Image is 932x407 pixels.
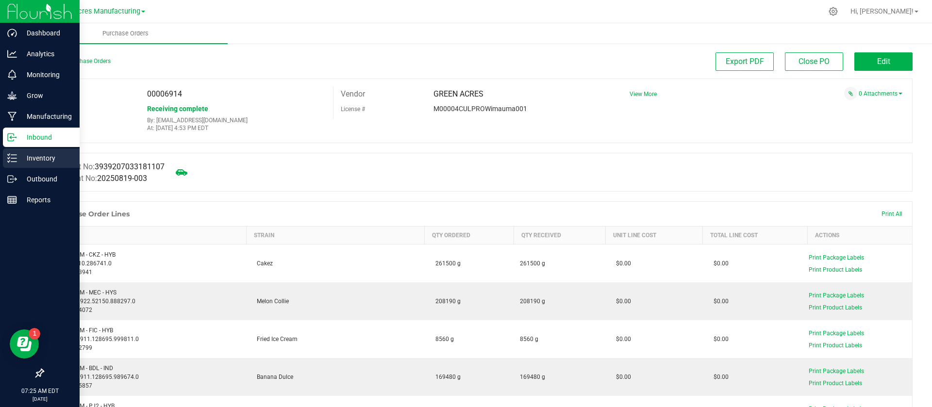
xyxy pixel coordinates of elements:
[431,298,461,305] span: 208190 g
[785,52,843,71] button: Close PO
[7,153,17,163] inline-svg: Inventory
[17,173,75,185] p: Outbound
[809,380,862,387] span: Print Product Labels
[7,91,17,100] inline-svg: Grow
[431,260,461,267] span: 261500 g
[95,162,165,171] span: 3939207033181107
[50,288,241,314] div: WGT - TRIM - MEC - HYS SKU: 1.51922.52150.888297.0 Part: 2014072
[859,90,902,97] a: 0 Attachments
[44,227,247,244] th: Item
[726,57,764,66] span: Export PDF
[431,374,461,380] span: 169480 g
[799,57,830,66] span: Close PO
[17,152,75,164] p: Inventory
[809,304,862,311] span: Print Product Labels
[147,125,326,131] p: At: [DATE] 4:53 PM EDT
[341,87,365,101] label: Vendor
[431,336,454,342] span: 8560 g
[809,266,862,273] span: Print Product Labels
[252,374,293,380] span: Banana Dulce
[709,374,729,380] span: $0.00
[809,342,862,349] span: Print Product Labels
[17,69,75,81] p: Monitoring
[147,117,326,124] p: By: [EMAIL_ADDRESS][DOMAIN_NAME]
[709,298,729,305] span: $0.00
[630,91,657,98] a: View More
[611,260,631,267] span: $0.00
[611,374,631,380] span: $0.00
[7,132,17,142] inline-svg: Inbound
[703,227,808,244] th: Total Line Cost
[433,105,527,113] span: M00004CULPROWimauma001
[520,373,545,381] span: 169480 g
[7,174,17,184] inline-svg: Outbound
[4,387,75,395] p: 07:25 AM EDT
[809,254,864,261] span: Print Package Labels
[252,336,298,342] span: Fried Ice Cream
[50,326,241,352] div: WGT - TRIM - FIC - HYB SKU: 1.51911.128695.999811.0 Part: 2022799
[17,194,75,206] p: Reports
[29,328,40,340] iframe: Resource center unread badge
[17,27,75,39] p: Dashboard
[53,7,140,16] span: Green Acres Manufacturing
[807,227,912,244] th: Actions
[50,173,147,184] label: Shipment No:
[877,57,890,66] span: Edit
[17,111,75,122] p: Manufacturing
[809,292,864,299] span: Print Package Labels
[425,227,514,244] th: Qty Ordered
[341,102,365,116] label: License #
[97,174,147,183] span: 20250819-003
[520,259,545,268] span: 261500 g
[89,29,162,38] span: Purchase Orders
[17,90,75,101] p: Grow
[433,89,483,98] span: GREEN ACRES
[611,336,631,342] span: $0.00
[709,260,729,267] span: $0.00
[246,227,425,244] th: Strain
[7,28,17,38] inline-svg: Dashboard
[50,161,165,173] label: Manifest No:
[53,210,130,218] h1: Purchase Order Lines
[7,49,17,59] inline-svg: Analytics
[7,195,17,205] inline-svg: Reports
[520,335,538,343] span: 8560 g
[147,89,182,98] span: 00006914
[844,87,857,100] span: Attach a document
[520,297,545,306] span: 208190 g
[882,211,902,217] span: Print All
[605,227,703,244] th: Unit Line Cost
[10,329,39,358] iframe: Resource center
[7,112,17,121] inline-svg: Manufacturing
[809,368,864,374] span: Print Package Labels
[23,23,228,44] a: Purchase Orders
[50,364,241,390] div: WGT - TRIM - BDL - IND SKU: 1.51911.128695.989674.0 Part: 2015857
[172,163,191,182] span: Mark as not Arrived
[17,48,75,60] p: Analytics
[4,395,75,403] p: [DATE]
[709,336,729,342] span: $0.00
[252,298,289,305] span: Melon Collie
[827,7,839,16] div: Manage settings
[611,298,631,305] span: $0.00
[850,7,914,15] span: Hi, [PERSON_NAME]!
[854,52,913,71] button: Edit
[514,227,606,244] th: Qty Received
[809,330,864,337] span: Print Package Labels
[147,105,208,113] span: Receiving complete
[252,260,273,267] span: Cakez
[17,131,75,143] p: Inbound
[50,250,241,277] div: WGT - TRIM - CKZ - HYB SKU: 1.3.10.286741.0 Part: 2013941
[7,70,17,80] inline-svg: Monitoring
[716,52,774,71] button: Export PDF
